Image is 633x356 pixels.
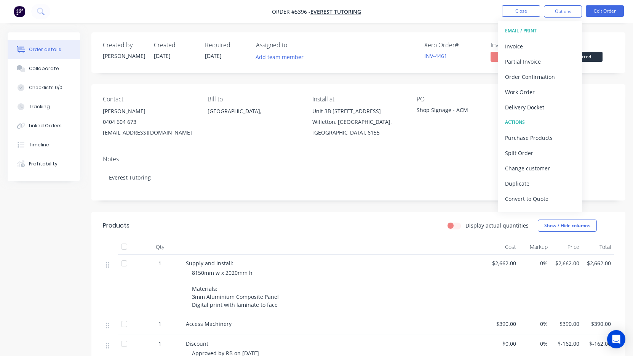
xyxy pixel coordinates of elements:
[498,23,582,38] button: EMAIL / PRINT
[585,340,611,348] span: $-162.00
[586,5,624,17] button: Edit Order
[498,176,582,191] button: Duplicate
[465,221,529,229] label: Display actual quantities
[312,106,405,117] div: Unit 3B [STREET_ADDRESS]
[186,340,208,347] span: Discount
[8,40,80,59] button: Order details
[310,8,361,15] a: Everest Tutoring
[158,320,161,328] span: 1
[208,106,300,117] div: [GEOGRAPHIC_DATA],
[498,69,582,84] button: Order Confirmation
[505,163,575,174] div: Change customer
[29,141,49,148] div: Timeline
[498,145,582,160] button: Split Order
[554,320,579,328] span: $390.00
[417,96,509,103] div: PO
[29,84,62,91] div: Checklists 0/0
[424,42,481,49] div: Xero Order #
[502,5,540,17] button: Close
[8,78,80,97] button: Checklists 0/0
[256,42,332,49] div: Assigned to
[192,269,279,308] span: 8150mm w x 2020mm h Materials: 3mm Aluminium Composite Panel Digital print with laminate to face
[607,330,625,348] div: Open Intercom Messenger
[491,340,516,348] span: $0.00
[498,115,582,130] button: ACTIONS
[488,239,519,255] div: Cost
[8,116,80,135] button: Linked Orders
[519,239,551,255] div: Markup
[103,166,614,189] div: Everest Tutoring
[14,6,25,17] img: Factory
[551,239,582,255] div: Price
[505,41,575,52] div: Invoice
[498,38,582,54] button: Invoice
[585,320,611,328] span: $390.00
[505,87,575,98] div: Work Order
[505,102,575,113] div: Delivery Docket
[554,340,579,348] span: $-162.00
[103,106,195,138] div: [PERSON_NAME]0404 604 673[EMAIL_ADDRESS][DOMAIN_NAME]
[505,148,575,159] div: Split Order
[505,132,575,143] div: Purchase Products
[498,191,582,206] button: Convert to Quote
[29,65,59,72] div: Collaborate
[491,320,516,328] span: $390.00
[505,193,575,204] div: Convert to Quote
[29,160,58,167] div: Profitability
[186,320,232,327] span: Access Machinery
[29,103,50,110] div: Tracking
[505,26,575,36] div: EMAIL / PRINT
[208,106,300,130] div: [GEOGRAPHIC_DATA],
[205,42,247,49] div: Required
[186,260,233,267] span: Supply and Install:
[8,154,80,173] button: Profitability
[522,259,548,267] span: 0%
[498,160,582,176] button: Change customer
[252,52,308,62] button: Add team member
[582,239,614,255] div: Total
[29,46,61,53] div: Order details
[312,96,405,103] div: Install at
[538,220,597,232] button: Show / Hide columns
[208,96,300,103] div: Bill to
[505,117,575,127] div: ACTIONS
[498,206,582,221] button: Archive
[103,106,195,117] div: [PERSON_NAME]
[424,52,447,59] a: INV-4461
[8,97,80,116] button: Tracking
[8,135,80,154] button: Timeline
[103,96,195,103] div: Contact
[522,340,548,348] span: 0%
[103,156,614,163] div: Notes
[137,239,183,255] div: Qty
[158,340,161,348] span: 1
[554,259,579,267] span: $2,662.00
[505,208,575,220] div: Archive
[491,52,536,61] span: No
[158,259,161,267] span: 1
[491,259,516,267] span: $2,662.00
[154,42,196,49] div: Created
[505,71,575,82] div: Order Confirmation
[29,122,62,129] div: Linked Orders
[557,42,614,49] div: Status
[103,117,195,127] div: 0404 604 673
[272,8,310,15] span: Order #5396 -
[491,42,548,49] div: Invoiced
[205,52,222,59] span: [DATE]
[312,106,405,138] div: Unit 3B [STREET_ADDRESS]Willetton, [GEOGRAPHIC_DATA], [GEOGRAPHIC_DATA], 6155
[522,320,548,328] span: 0%
[498,130,582,145] button: Purchase Products
[505,178,575,189] div: Duplicate
[103,127,195,138] div: [EMAIL_ADDRESS][DOMAIN_NAME]
[498,84,582,99] button: Work Order
[312,117,405,138] div: Willetton, [GEOGRAPHIC_DATA], [GEOGRAPHIC_DATA], 6155
[103,42,145,49] div: Created by
[103,221,129,230] div: Products
[8,59,80,78] button: Collaborate
[417,106,509,117] div: Shop Signage - ACM
[103,52,145,60] div: [PERSON_NAME]
[498,99,582,115] button: Delivery Docket
[505,56,575,67] div: Partial Invoice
